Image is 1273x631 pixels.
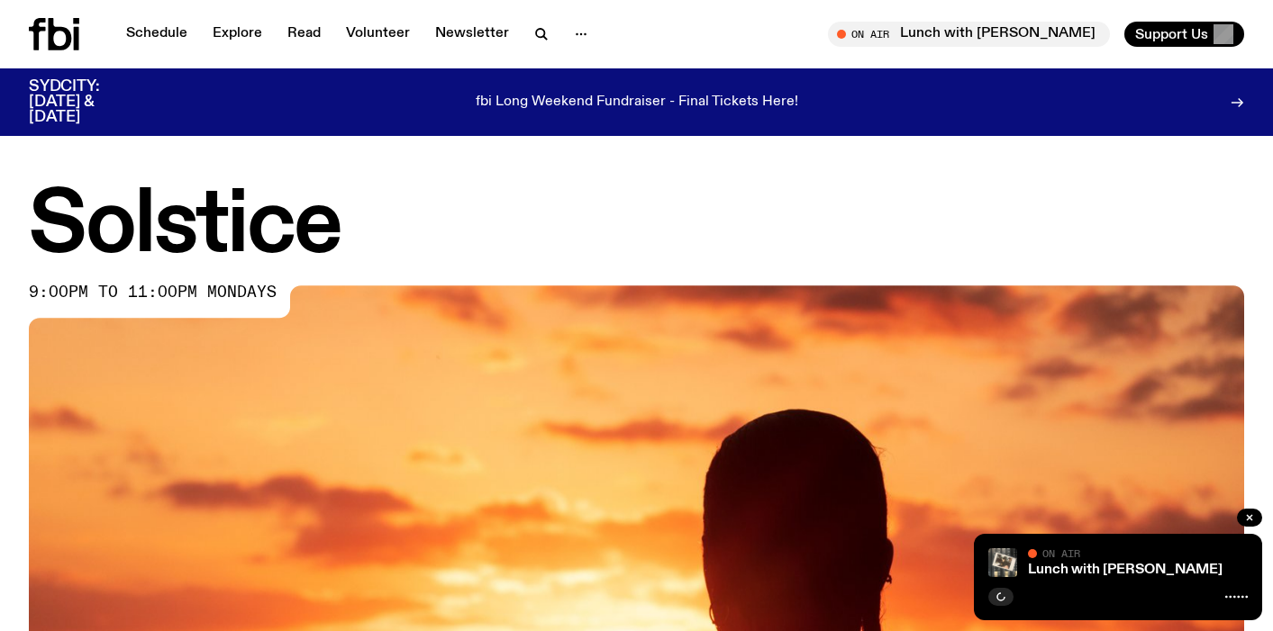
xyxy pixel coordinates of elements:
button: On AirLunch with [PERSON_NAME] [828,22,1110,47]
a: Lunch with [PERSON_NAME] [1028,563,1223,577]
span: Support Us [1135,26,1208,42]
a: Explore [202,22,273,47]
span: 9:00pm to 11:00pm mondays [29,285,277,300]
a: Newsletter [424,22,520,47]
a: Read [277,22,332,47]
a: Volunteer [335,22,421,47]
h1: Solstice [29,186,1244,267]
p: fbi Long Weekend Fundraiser - Final Tickets Here! [476,95,798,111]
img: A polaroid of Ella Avni in the studio on top of the mixer which is also located in the studio. [988,548,1017,577]
span: On Air [1042,547,1080,559]
a: Schedule [115,22,198,47]
button: Support Us [1124,22,1244,47]
h3: SYDCITY: [DATE] & [DATE] [29,79,144,125]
